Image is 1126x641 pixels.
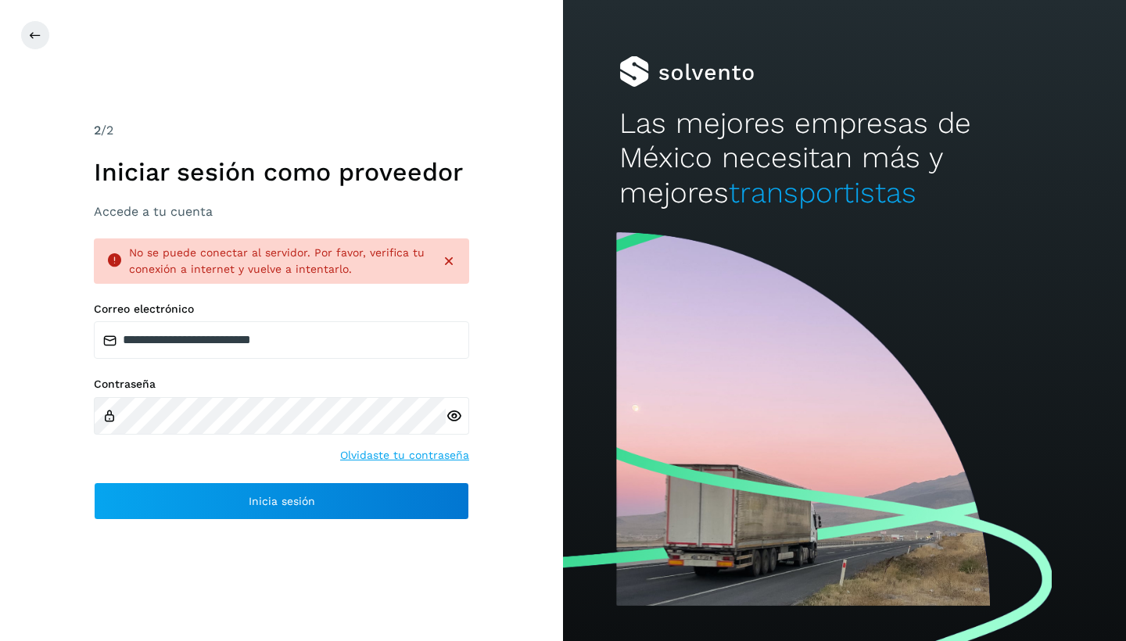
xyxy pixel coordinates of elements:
[129,245,429,278] div: No se puede conectar al servidor. Por favor, verifica tu conexión a internet y vuelve a intentarlo.
[94,482,469,520] button: Inicia sesión
[94,204,469,219] h3: Accede a tu cuenta
[94,157,469,187] h1: Iniciar sesión como proveedor
[729,176,916,209] span: transportistas
[94,303,469,316] label: Correo electrónico
[249,496,315,507] span: Inicia sesión
[340,447,469,464] a: Olvidaste tu contraseña
[94,123,101,138] span: 2
[619,106,1070,210] h2: Las mejores empresas de México necesitan más y mejores
[94,121,469,140] div: /2
[94,378,469,391] label: Contraseña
